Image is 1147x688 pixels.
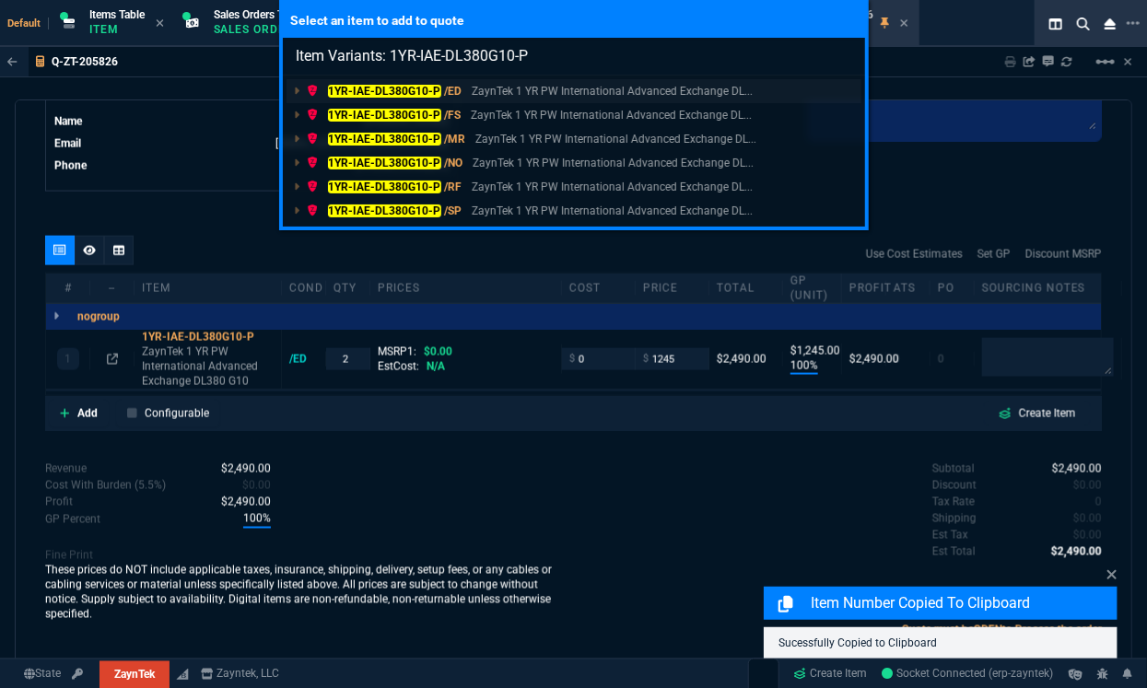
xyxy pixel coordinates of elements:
p: ZaynTek 1 YR PW International Advanced Exchange DL380 G10 [473,155,754,171]
mark: 1YR-IAE-DL380G10-P [328,181,441,193]
mark: 1YR-IAE-DL380G10-P [328,109,441,122]
mark: 1YR-IAE-DL380G10-P [328,157,441,169]
p: ZaynTek 1 YR PW International Advanced Exchange DL380 G10 [472,179,753,195]
span: /SP [444,204,462,217]
mark: 1YR-IAE-DL380G10-P [328,85,441,98]
a: API TOKEN [66,666,88,682]
p: Select an item to add to quote [283,4,865,38]
mark: 1YR-IAE-DL380G10-P [328,133,441,146]
span: /FS [444,109,461,122]
p: ZaynTek 1 YR PW International Advanced Exchange DL380 G10 [472,203,753,219]
mark: 1YR-IAE-DL380G10-P [328,204,441,217]
input: Search... [283,38,865,75]
span: /ED [444,85,462,98]
span: /RF [444,181,462,193]
span: /NO [444,157,462,169]
a: JkFpJTVjit9ENFPHAACx [883,666,1054,682]
span: /MR [444,133,465,146]
p: ZaynTek 1 YR PW International Advanced Exchange DL380 G10 [471,107,752,123]
p: Sucessfully Copied to Clipboard [778,635,1103,651]
p: Item Number Copied to Clipboard [812,592,1114,614]
a: Global State [18,666,66,682]
span: Socket Connected (erp-zayntek) [883,668,1054,681]
a: msbcCompanyName [195,666,286,682]
a: Create Item [787,660,875,688]
p: ZaynTek 1 YR PW International Advanced Exchange DL380 G10 [472,83,753,99]
p: ZaynTek 1 YR PW International Advanced Exchange DL380 G10 [475,131,756,147]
